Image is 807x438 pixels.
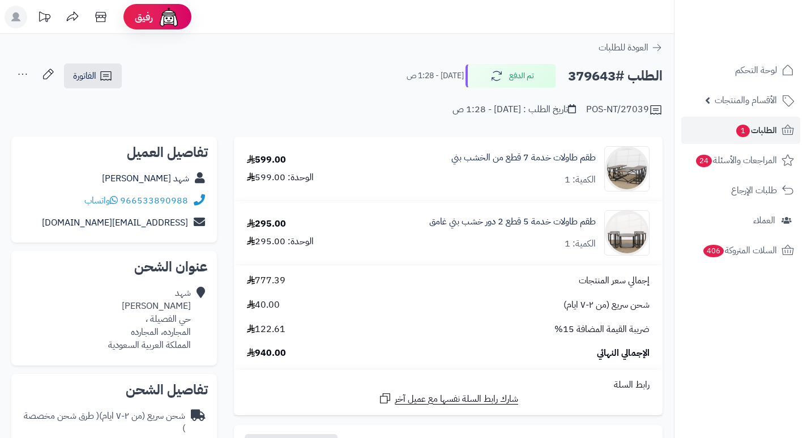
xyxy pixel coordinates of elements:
[681,207,800,234] a: العملاء
[73,69,96,83] span: الفاتورة
[395,393,518,406] span: شارك رابط السلة نفسها مع عميل آخر
[247,171,314,184] div: الوحدة: 599.00
[102,172,189,185] a: شهد [PERSON_NAME]
[247,347,286,360] span: 940.00
[735,62,777,78] span: لوحة التحكم
[731,182,777,198] span: طلبات الإرجاع
[84,194,118,207] a: واتساب
[730,28,796,52] img: logo-2.png
[715,92,777,108] span: الأقسام والمنتجات
[20,410,185,436] div: شحن سريع (من ٢-٧ ايام)
[451,151,596,164] a: طقم طاولات خدمة 7 قطع من الخشب بني
[703,245,724,257] span: 406
[695,152,777,168] span: المراجعات والأسئلة
[378,392,518,406] a: شارك رابط السلة نفسها مع عميل آخر
[599,41,648,54] span: العودة للطلبات
[247,299,280,312] span: 40.00
[605,210,649,256] img: 1754739259-1-90x90.jpg
[407,70,464,82] small: [DATE] - 1:28 ص
[24,409,185,436] span: ( طرق شحن مخصصة )
[681,147,800,174] a: المراجعات والأسئلة24
[681,117,800,144] a: الطلبات1
[681,57,800,84] a: لوحة التحكم
[247,274,285,287] span: 777.39
[702,243,777,258] span: السلات المتروكة
[466,64,556,88] button: تم الدفع
[554,323,650,336] span: ضريبة القيمة المضافة 15%
[429,215,596,228] a: طقم طاولات خدمة 5 قطع 2 دور خشب بني غامق
[247,235,314,248] div: الوحدة: 295.00
[20,383,208,397] h2: تفاصيل الشحن
[753,212,775,228] span: العملاء
[452,103,576,116] div: تاريخ الطلب : [DATE] - 1:28 ص
[238,379,658,392] div: رابط السلة
[64,63,122,88] a: الفاتورة
[157,6,180,28] img: ai-face.png
[681,237,800,264] a: السلات المتروكة406
[247,218,286,231] div: 295.00
[735,122,777,138] span: الطلبات
[247,154,286,167] div: 599.00
[20,146,208,159] h2: تفاصيل العميل
[247,323,285,336] span: 122.61
[42,216,188,229] a: [EMAIL_ADDRESS][DOMAIN_NAME]
[597,347,650,360] span: الإجمالي النهائي
[20,260,208,274] h2: عنوان الشحن
[568,65,663,88] h2: الطلب #379643
[605,146,649,192] img: 1753770305-1-90x90.jpg
[681,177,800,204] a: طلبات الإرجاع
[586,103,663,117] div: POS-NT/27039
[565,237,596,250] div: الكمية: 1
[599,41,663,54] a: العودة للطلبات
[579,274,650,287] span: إجمالي سعر المنتجات
[563,299,650,312] span: شحن سريع (من ٢-٧ ايام)
[135,10,153,24] span: رفيق
[30,6,58,31] a: تحديثات المنصة
[120,194,188,207] a: 966533890988
[696,155,712,167] span: 24
[108,287,191,351] div: شهد [PERSON_NAME] حي الفصيلة ، المجارده، المجارده المملكة العربية السعودية
[736,125,750,137] span: 1
[565,173,596,186] div: الكمية: 1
